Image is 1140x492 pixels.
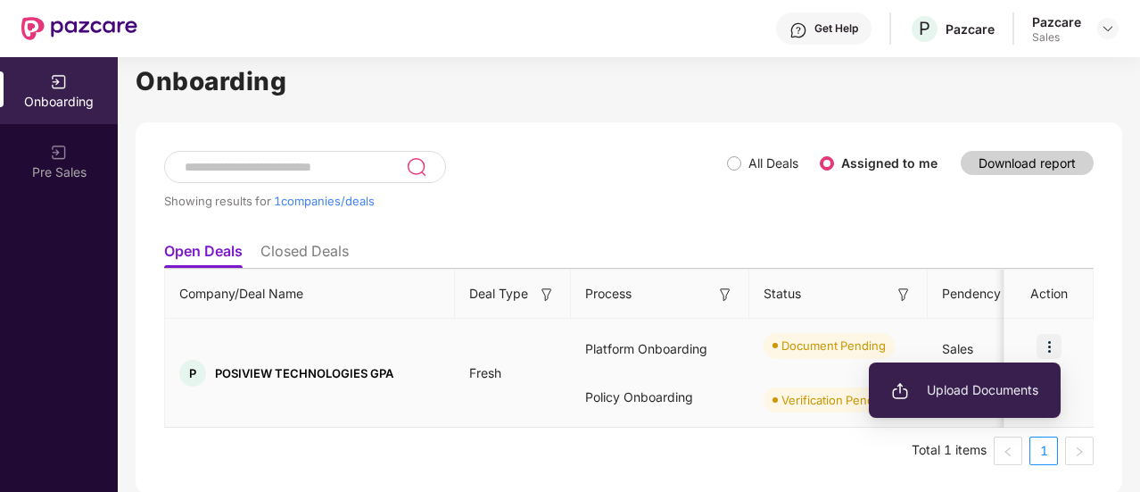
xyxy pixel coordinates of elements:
span: Deal Type [469,284,528,304]
th: Action [1004,270,1094,319]
span: Status [764,284,801,304]
div: Pazcare [1032,13,1081,30]
li: Total 1 items [912,437,987,465]
div: Sales [1032,30,1081,45]
img: svg+xml;base64,PHN2ZyB3aWR0aD0iMTYiIGhlaWdodD0iMTYiIHZpZXdCb3g9IjAgMCAxNiAxNiIgZmlsbD0ibm9uZSIgeG... [895,286,913,304]
span: Upload Documents [891,380,1038,400]
span: Fresh [455,365,516,380]
th: Company/Deal Name [165,270,455,319]
span: 1 companies/deals [274,194,375,208]
div: Verification Pending [781,391,891,409]
img: svg+xml;base64,PHN2ZyBpZD0iSGVscC0zMngzMiIgeG1sbnM9Imh0dHA6Ly93d3cudzMub3JnLzIwMDAvc3ZnIiB3aWR0aD... [789,21,807,39]
h1: Onboarding [136,62,1122,101]
label: Assigned to me [841,155,938,171]
img: svg+xml;base64,PHN2ZyB3aWR0aD0iMTYiIGhlaWdodD0iMTYiIHZpZXdCb3g9IjAgMCAxNiAxNiIgZmlsbD0ibm9uZSIgeG... [716,286,734,304]
div: P [179,360,206,387]
button: Download report [961,151,1094,175]
span: Sales [942,341,973,356]
img: svg+xml;base64,PHN2ZyBpZD0iRHJvcGRvd24tMzJ4MzIiIHhtbG5zPSJodHRwOi8vd3d3LnczLm9yZy8yMDAwL3N2ZyIgd2... [1101,21,1115,36]
span: right [1074,446,1085,457]
img: svg+xml;base64,PHN2ZyB3aWR0aD0iMTYiIGhlaWdodD0iMTYiIHZpZXdCb3g9IjAgMCAxNiAxNiIgZmlsbD0ibm9uZSIgeG... [538,286,556,304]
li: Closed Deals [260,242,349,268]
li: Next Page [1065,437,1094,465]
li: Previous Page [994,437,1022,465]
span: POSIVIEW TECHNOLOGIES GPA [215,366,393,380]
div: Showing results for [164,194,727,208]
img: icon [1037,334,1062,359]
li: Open Deals [164,242,243,268]
img: svg+xml;base64,PHN2ZyB3aWR0aD0iMjAiIGhlaWdodD0iMjAiIHZpZXdCb3g9IjAgMCAyMCAyMCIgZmlsbD0ibm9uZSIgeG... [891,382,909,400]
a: 1 [1030,438,1057,464]
button: left [994,437,1022,465]
img: svg+xml;base64,PHN2ZyB3aWR0aD0iMjAiIGhlaWdodD0iMjAiIHZpZXdCb3g9IjAgMCAyMCAyMCIgZmlsbD0ibm9uZSIgeG... [50,73,68,91]
button: right [1065,437,1094,465]
div: Policy Onboarding [571,373,749,421]
img: svg+xml;base64,PHN2ZyB3aWR0aD0iMjAiIGhlaWdodD0iMjAiIHZpZXdCb3g9IjAgMCAyMCAyMCIgZmlsbD0ibm9uZSIgeG... [50,144,68,162]
img: svg+xml;base64,PHN2ZyB3aWR0aD0iMjQiIGhlaWdodD0iMjUiIHZpZXdCb3g9IjAgMCAyNCAyNSIgZmlsbD0ibm9uZSIgeG... [406,156,426,178]
span: Pendency On [942,284,1021,304]
div: Platform Onboarding [571,325,749,373]
img: New Pazcare Logo [21,17,137,40]
div: Pazcare [946,21,995,38]
div: Document Pending [781,337,886,354]
span: Process [585,284,632,304]
li: 1 [1029,437,1058,465]
label: All Deals [748,155,798,171]
span: P [919,18,930,39]
span: left [1003,446,1013,457]
div: Get Help [814,21,858,36]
